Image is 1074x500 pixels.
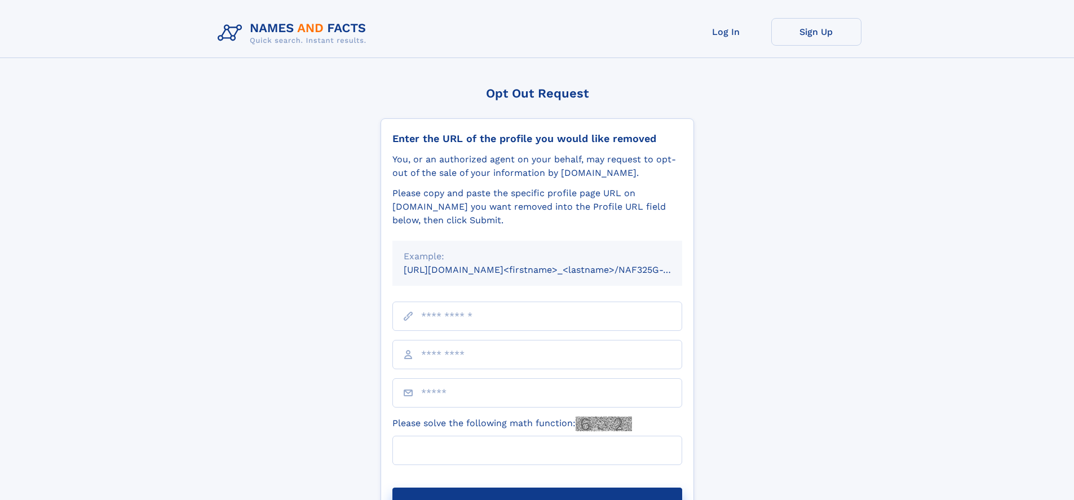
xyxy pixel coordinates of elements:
[404,264,704,275] small: [URL][DOMAIN_NAME]<firstname>_<lastname>/NAF325G-xxxxxxxx
[392,187,682,227] div: Please copy and paste the specific profile page URL on [DOMAIN_NAME] you want removed into the Pr...
[392,417,632,431] label: Please solve the following math function:
[404,250,671,263] div: Example:
[381,86,694,100] div: Opt Out Request
[213,18,375,48] img: Logo Names and Facts
[392,153,682,180] div: You, or an authorized agent on your behalf, may request to opt-out of the sale of your informatio...
[681,18,771,46] a: Log In
[392,132,682,145] div: Enter the URL of the profile you would like removed
[771,18,861,46] a: Sign Up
